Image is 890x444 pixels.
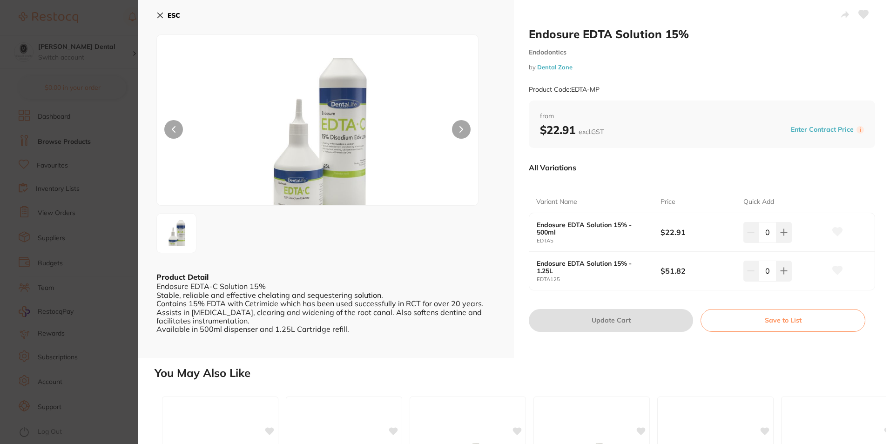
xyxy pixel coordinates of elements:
button: Enter Contract Price [788,125,856,134]
span: excl. GST [579,128,604,136]
small: by [529,64,875,71]
a: Dental Zone [537,63,573,71]
p: Price [661,197,675,207]
small: EDTA5 [537,238,661,244]
b: Endosure EDTA Solution 15% - 1.25L [537,260,648,275]
img: LmpwZw [160,216,193,250]
h2: Endosure EDTA Solution 15% [529,27,875,41]
p: Quick Add [743,197,774,207]
div: Endosure EDTA-C Solution 15% Stable, reliable and effective chelating and sequestering solution. ... [156,282,495,333]
label: i [856,126,864,134]
b: $51.82 [661,266,735,276]
p: Variant Name [536,197,577,207]
span: from [540,112,864,121]
small: Endodontics [529,48,875,56]
small: Product Code: EDTA-MP [529,86,600,94]
b: $22.91 [540,123,604,137]
button: ESC [156,7,180,23]
small: EDTA125 [537,276,661,283]
b: $22.91 [661,227,735,237]
b: Product Detail [156,272,209,282]
button: Update Cart [529,309,693,331]
button: Save to List [701,309,865,331]
h2: You May Also Like [155,367,886,380]
b: Endosure EDTA Solution 15% - 500ml [537,221,648,236]
img: LmpwZw [221,58,414,205]
p: All Variations [529,163,576,172]
b: ESC [168,11,180,20]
